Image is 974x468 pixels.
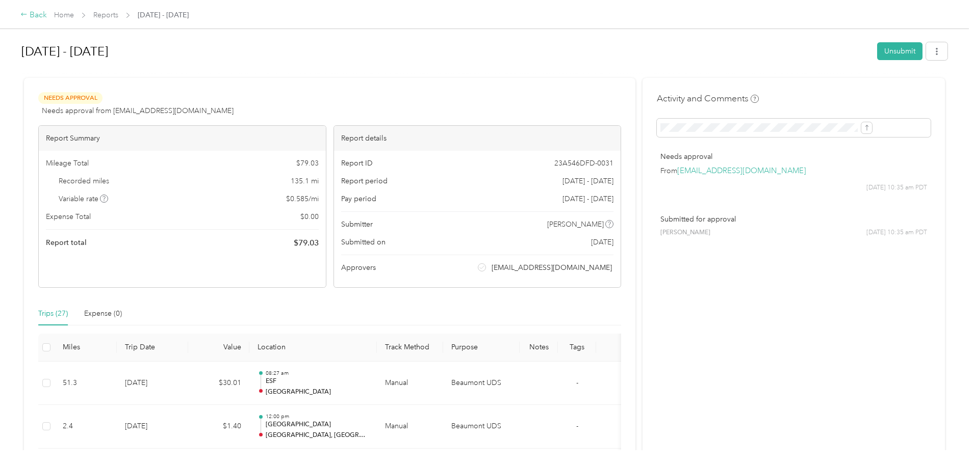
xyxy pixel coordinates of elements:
th: Location [249,334,377,362]
p: ESF [266,377,369,386]
button: Unsubmit [877,42,922,60]
span: 135.1 mi [291,176,319,186]
td: Beaumont UDS [443,405,520,449]
div: Report Summary [39,126,326,151]
span: [DATE] - [DATE] [562,194,613,204]
span: [DATE] [591,237,613,247]
a: [EMAIL_ADDRESS][DOMAIN_NAME] [677,166,806,176]
span: Expense Total [46,211,91,222]
div: Trips (27) [38,308,68,319]
span: [EMAIL_ADDRESS][DOMAIN_NAME] [492,262,612,273]
th: Value [188,334,249,362]
td: [DATE] [117,362,188,405]
td: 51.3 [55,362,117,405]
div: Report details [334,126,621,151]
td: $1.40 [188,405,249,449]
span: Recorded miles [59,176,109,186]
span: Approvers [341,262,376,273]
div: Back [20,9,47,21]
span: [DATE] 10:35 am PDT [866,183,927,192]
td: Beaumont UDS [443,362,520,405]
span: Report total [46,237,87,248]
th: Tags [558,334,596,362]
th: Miles [55,334,117,362]
span: $ 0.00 [300,211,319,222]
span: [DATE] 10:35 am PDT [866,228,927,237]
p: 12:00 pm [266,413,369,420]
td: Manual [377,362,443,405]
span: Submitter [341,219,373,230]
p: [GEOGRAPHIC_DATA] [266,420,369,429]
span: 23A546DFD-0031 [554,158,613,169]
p: From [660,166,927,176]
td: [DATE] [117,405,188,449]
td: Manual [377,405,443,449]
span: [DATE] - [DATE] [562,176,613,186]
span: Needs approval from [EMAIL_ADDRESS][DOMAIN_NAME] [42,105,234,116]
span: Report ID [341,158,373,169]
span: $ 79.03 [296,158,319,169]
p: Needs approval [660,151,927,162]
th: Purpose [443,334,520,362]
td: 2.4 [55,405,117,449]
iframe: Everlance-gr Chat Button Frame [917,411,974,468]
p: Submitted for approval [660,214,927,225]
h4: Activity and Comments [657,92,759,105]
div: Expense (0) [84,308,122,319]
span: $ 0.585 / mi [286,194,319,204]
a: Reports [93,11,118,19]
span: Variable rate [59,194,109,204]
h1: Sep 1 - 30, 2025 [21,39,870,64]
span: - [576,378,578,387]
th: Trip Date [117,334,188,362]
span: Submitted on [341,237,386,247]
td: $30.01 [188,362,249,405]
a: Home [54,11,74,19]
span: Needs Approval [38,92,102,104]
span: Pay period [341,194,376,204]
span: [PERSON_NAME] [547,219,604,230]
span: Report period [341,176,388,186]
span: [DATE] - [DATE] [138,10,189,20]
th: Track Method [377,334,443,362]
th: Notes [520,334,558,362]
span: - [576,422,578,430]
span: [PERSON_NAME] [660,228,710,237]
span: Mileage Total [46,158,89,169]
span: $ 79.03 [294,237,319,249]
p: [GEOGRAPHIC_DATA], [GEOGRAPHIC_DATA] [266,431,369,440]
p: [GEOGRAPHIC_DATA] [266,388,369,397]
p: 08:27 am [266,370,369,377]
